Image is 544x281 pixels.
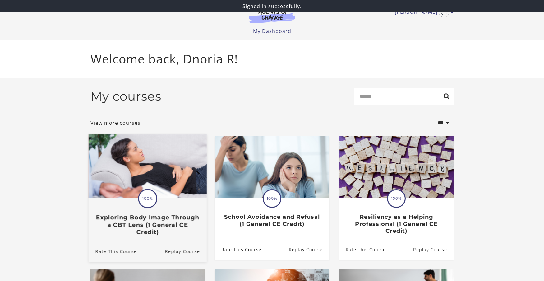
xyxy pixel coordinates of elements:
[242,9,302,23] img: Agents of Change Logo
[95,214,200,236] h3: Exploring Body Image Through a CBT Lens (1 General CE Credit)
[139,190,156,207] span: 100%
[2,2,542,10] p: Signed in successfully.
[253,28,291,35] a: My Dashboard
[346,213,447,235] h3: Resiliency as a Helping Professional (1 General CE Credit)
[388,190,405,207] span: 100%
[89,241,137,261] a: Exploring Body Image Through a CBT Lens (1 General CE Credit): Rate This Course
[90,119,141,127] a: View more courses
[413,239,454,260] a: Resiliency as a Helping Professional (1 General CE Credit): Resume Course
[289,239,329,260] a: School Avoidance and Refusal (1 General CE Credit): Resume Course
[339,239,386,260] a: Resiliency as a Helping Professional (1 General CE Credit): Rate This Course
[165,241,207,261] a: Exploring Body Image Through a CBT Lens (1 General CE Credit): Resume Course
[395,7,450,17] a: Toggle menu
[215,239,261,260] a: School Avoidance and Refusal (1 General CE Credit): Rate This Course
[90,89,161,104] h2: My courses
[90,50,454,68] p: Welcome back, Dnoria R!
[221,213,322,227] h3: School Avoidance and Refusal (1 General CE Credit)
[264,190,280,207] span: 100%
